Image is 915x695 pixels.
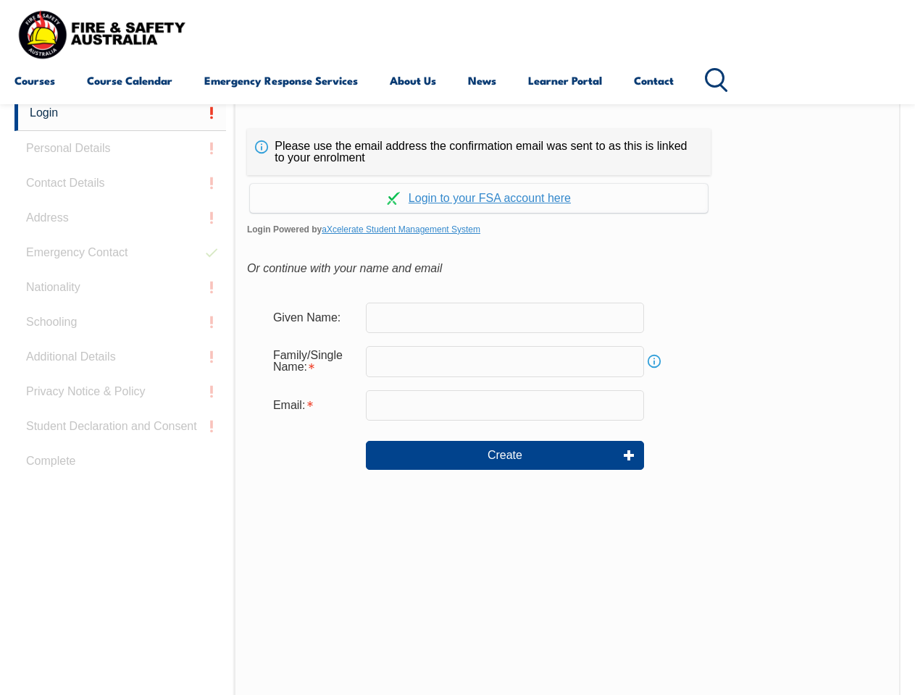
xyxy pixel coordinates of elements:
[634,63,674,98] a: Contact
[528,63,602,98] a: Learner Portal
[366,441,644,470] button: Create
[644,351,664,371] a: Info
[14,63,55,98] a: Courses
[262,342,366,381] div: Family/Single Name is required.
[262,392,366,419] div: Email is required.
[247,258,887,279] div: Or continue with your name and email
[204,63,358,98] a: Emergency Response Services
[468,63,496,98] a: News
[247,219,887,240] span: Login Powered by
[387,192,400,205] img: Log in withaxcelerate
[262,304,366,332] div: Given Name:
[390,63,436,98] a: About Us
[322,224,480,235] a: aXcelerate Student Management System
[87,63,172,98] a: Course Calendar
[14,96,226,131] a: Login
[247,129,711,175] div: Please use the email address the confirmation email was sent to as this is linked to your enrolment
